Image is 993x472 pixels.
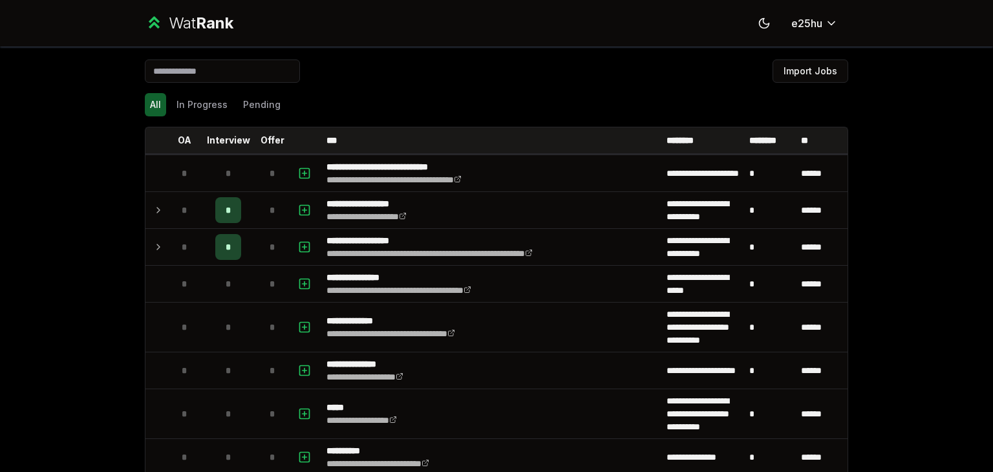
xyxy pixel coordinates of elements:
[207,134,250,147] p: Interview
[196,14,233,32] span: Rank
[261,134,284,147] p: Offer
[169,13,233,34] div: Wat
[773,59,848,83] button: Import Jobs
[145,13,233,34] a: WatRank
[781,12,848,35] button: e25hu
[238,93,286,116] button: Pending
[178,134,191,147] p: OA
[145,93,166,116] button: All
[171,93,233,116] button: In Progress
[791,16,822,31] span: e25hu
